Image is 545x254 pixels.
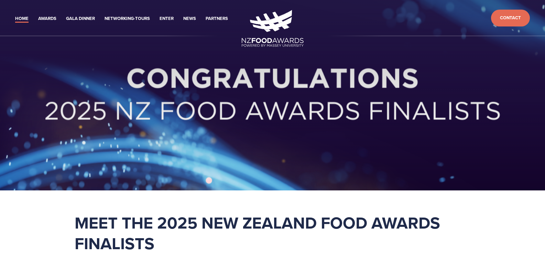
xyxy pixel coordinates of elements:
[491,10,530,26] a: Contact
[160,15,174,23] a: Enter
[183,15,196,23] a: News
[206,15,228,23] a: Partners
[38,15,56,23] a: Awards
[105,15,150,23] a: Networking-Tours
[15,15,29,23] a: Home
[66,15,95,23] a: Gala Dinner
